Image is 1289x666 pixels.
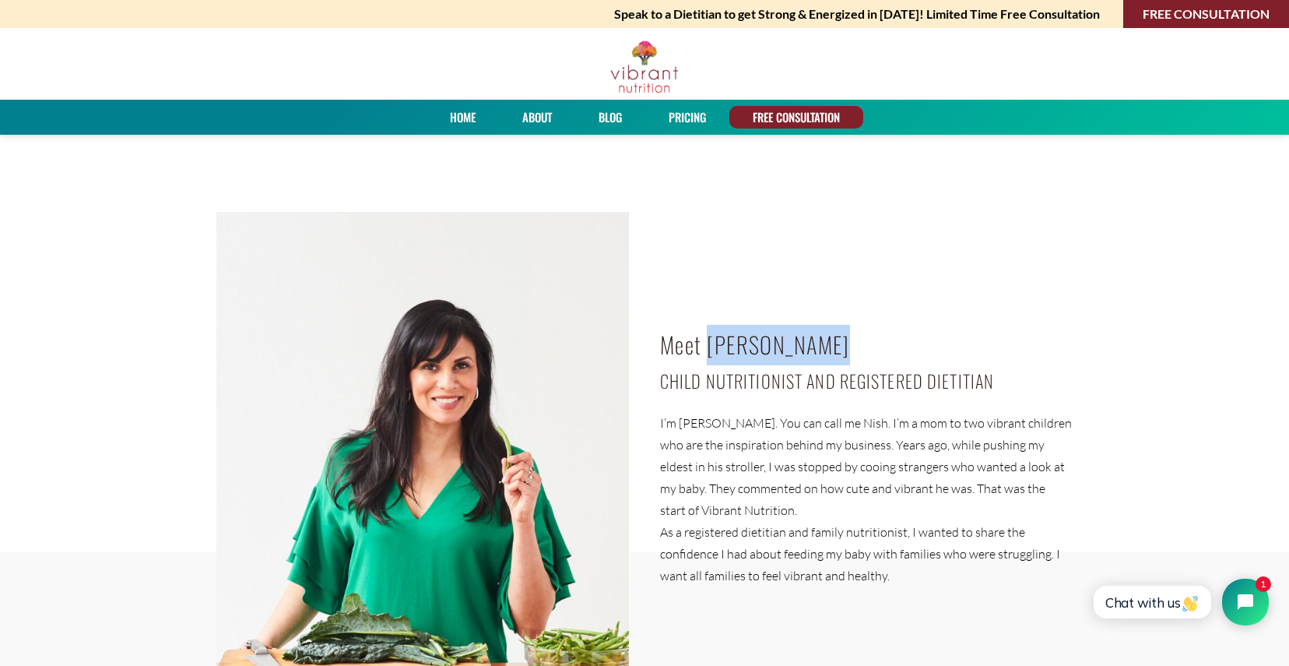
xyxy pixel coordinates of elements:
p: As a registered dietitian and family nutritionist, I wanted to share the confidence I had about f... [660,521,1073,587]
a: About [517,106,557,129]
a: PRICING [663,106,711,129]
a: Home [444,106,481,129]
img: Vibrant Nutrition [609,40,679,94]
h4: Child Nutritionist and Registered Dietitian [660,365,1073,396]
p: I’m [PERSON_NAME]. You can call me Nish. I’m a mom to two vibrant children who are the inspiratio... [660,412,1073,521]
iframe: Tidio Chat [1077,566,1282,639]
h2: Meet [PERSON_NAME] [660,325,1073,365]
strong: Speak to a Dietitian to get Strong & Energized in [DATE]! Limited Time Free Consultation [614,3,1100,25]
a: Blog [593,106,627,129]
a: FREE CONSULTATION [747,106,845,129]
